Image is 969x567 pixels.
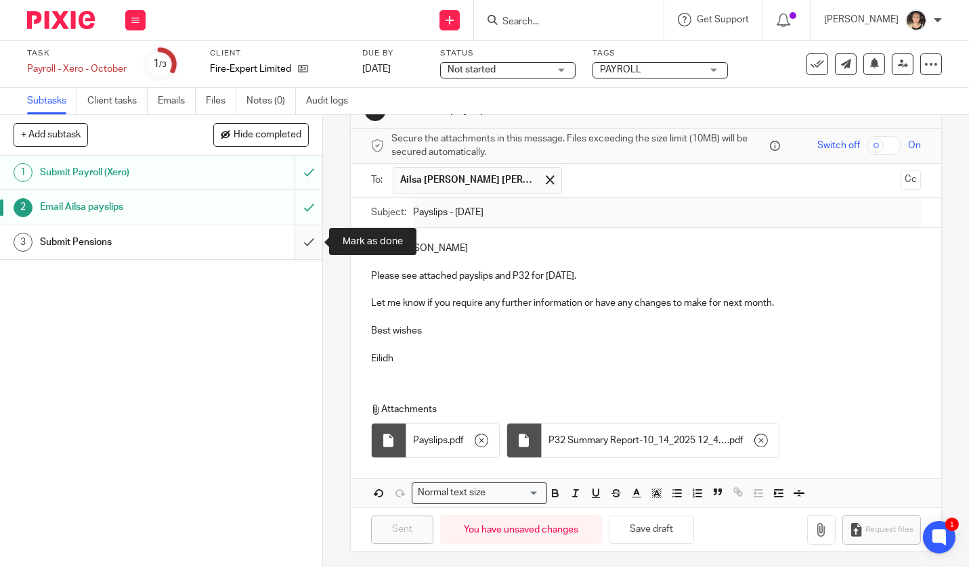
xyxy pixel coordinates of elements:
div: 1 [945,518,959,531]
a: Client tasks [87,88,148,114]
span: On [908,139,921,152]
p: Let me know if you require any further information or have any changes to make for next month. [371,296,922,310]
span: Hide completed [234,130,301,141]
label: Task [27,48,127,59]
label: To: [371,173,386,187]
div: Search for option [412,482,547,503]
input: Sent [371,516,433,545]
span: PAYROLL [600,65,641,74]
a: Files [206,88,236,114]
h1: Submit Pensions [40,232,201,252]
label: Status [440,48,576,59]
div: 3 [14,233,33,252]
div: 1 [153,56,167,72]
a: Audit logs [306,88,358,114]
p: Attachments [371,403,913,416]
p: Please see attached payslips and P32 for [DATE]. [371,269,922,283]
span: Payslips [413,434,448,447]
span: pdf [450,434,464,447]
span: Switch off [817,139,860,152]
span: Secure the attachments in this message. Files exceeding the size limit (10MB) will be secured aut... [391,132,767,160]
span: Get Support [697,15,749,24]
small: /3 [159,61,167,68]
img: 324535E6-56EA-408B-A48B-13C02EA99B5D.jpeg [905,9,927,31]
h1: Submit Payroll (Xero) [40,162,201,183]
span: P32 Summary Report-10_14_2025 12_43_22 PM [548,434,727,447]
button: Request files [842,515,921,545]
input: Search for option [490,486,539,500]
span: [DATE] [362,64,391,74]
div: Payroll - Xero - October [27,62,127,76]
button: Cc [901,170,921,190]
a: Subtasks [27,88,77,114]
span: Request files [865,524,913,535]
span: Normal text size [415,486,489,500]
div: 2 [14,198,33,217]
span: Ailsa [PERSON_NAME] [PERSON_NAME] [400,173,536,187]
span: pdf [729,434,744,447]
h1: Email Ailsa payslips [40,197,201,217]
div: . [406,424,499,457]
div: 1 [14,163,33,182]
a: Emails [158,88,196,114]
button: Save draft [609,516,694,545]
input: Search [501,16,623,28]
p: Fire-Expert Limited [210,62,291,76]
p: Best wishes [371,324,922,338]
label: Client [210,48,345,59]
div: . [542,424,779,457]
button: + Add subtask [14,123,88,146]
label: Subject: [371,206,406,219]
p: [PERSON_NAME] [824,13,899,26]
a: Notes (0) [246,88,296,114]
button: Hide completed [213,123,309,146]
p: Dear [PERSON_NAME] [371,242,922,255]
p: Eilidh [371,352,922,365]
label: Tags [593,48,728,59]
label: Due by [362,48,423,59]
div: You have unsaved changes [440,515,602,544]
span: Not started [448,65,496,74]
img: Pixie [27,11,95,29]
